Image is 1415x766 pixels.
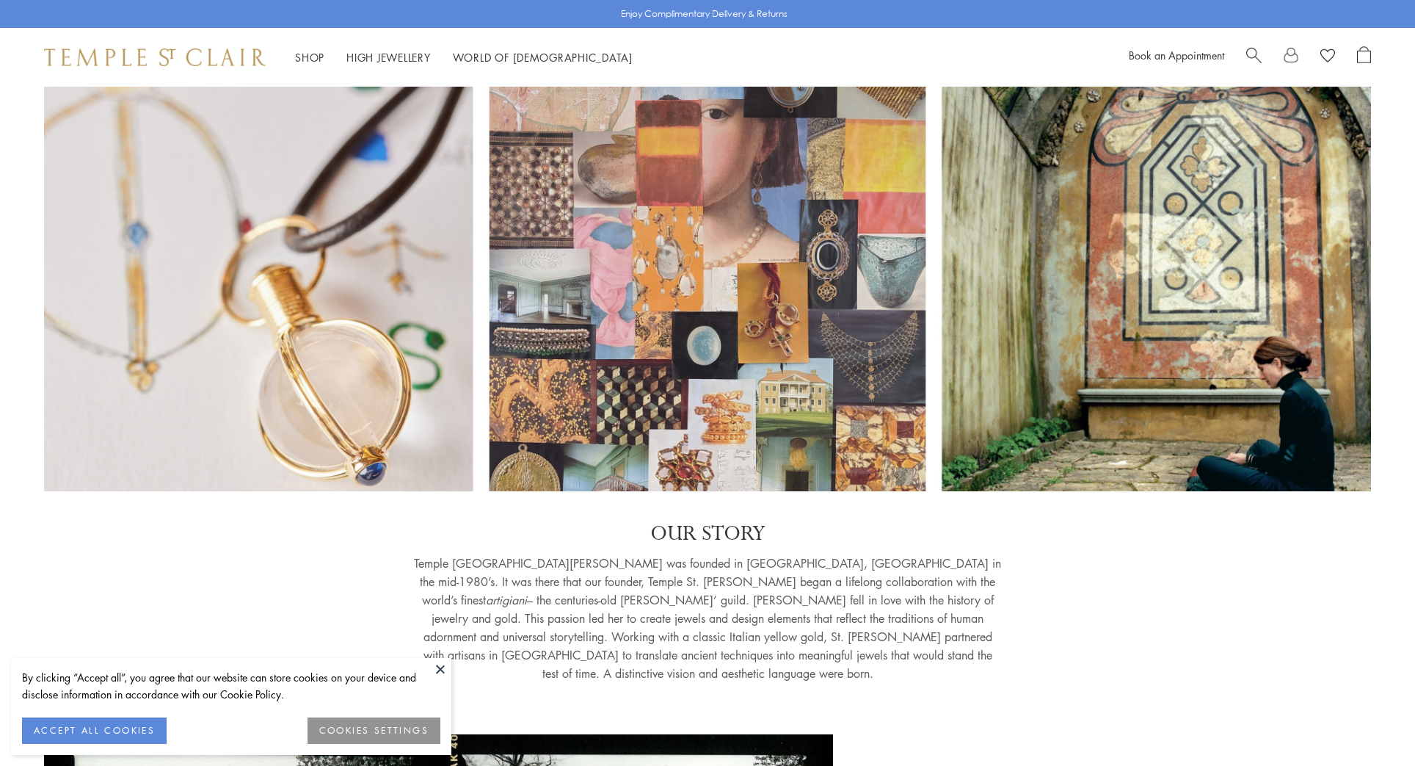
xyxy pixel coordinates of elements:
a: Search [1246,46,1262,68]
a: World of [DEMOGRAPHIC_DATA]World of [DEMOGRAPHIC_DATA] [453,50,633,65]
a: View Wishlist [1320,46,1335,68]
a: Book an Appointment [1129,48,1224,62]
a: ShopShop [295,50,324,65]
a: High JewelleryHigh Jewellery [346,50,431,65]
em: artigiani [486,592,527,608]
nav: Main navigation [295,48,633,67]
div: By clicking “Accept all”, you agree that our website can store cookies on your device and disclos... [22,669,440,703]
img: Temple St. Clair [44,48,266,66]
button: COOKIES SETTINGS [308,718,440,744]
p: Enjoy Complimentary Delivery & Returns [621,7,787,21]
iframe: Gorgias live chat messenger [1342,697,1400,751]
a: Open Shopping Bag [1357,46,1371,68]
button: ACCEPT ALL COOKIES [22,718,167,744]
p: Temple [GEOGRAPHIC_DATA][PERSON_NAME] was founded in [GEOGRAPHIC_DATA], [GEOGRAPHIC_DATA] in the ... [414,554,1001,683]
p: OUR STORY [414,521,1001,547]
